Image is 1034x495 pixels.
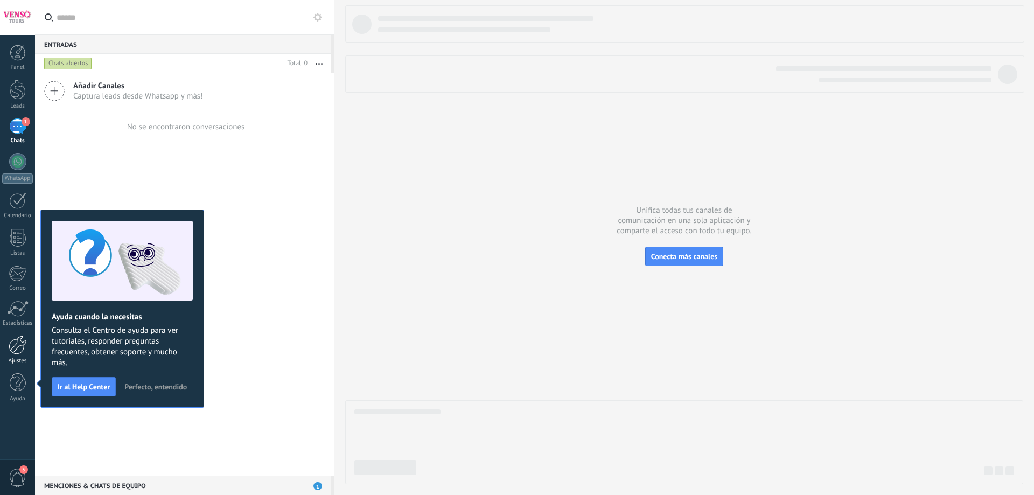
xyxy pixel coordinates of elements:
div: Estadísticas [2,320,33,327]
button: Conecta más canales [645,247,723,266]
div: No se encontraron conversaciones [127,122,245,132]
div: Entradas [35,34,331,54]
div: Listas [2,250,33,257]
div: Calendario [2,212,33,219]
span: 1 [313,482,322,490]
span: 1 [22,117,30,126]
h2: Ayuda cuando la necesitas [52,312,193,322]
span: Consulta el Centro de ayuda para ver tutoriales, responder preguntas frecuentes, obtener soporte ... [52,325,193,368]
span: Perfecto, entendido [124,383,187,391]
div: Panel [2,64,33,71]
div: Leads [2,103,33,110]
div: Menciones & Chats de equipo [35,476,331,495]
span: 3 [19,465,28,474]
button: Perfecto, entendido [120,379,192,395]
span: Captura leads desde Whatsapp y más! [73,91,203,101]
span: Ir al Help Center [58,383,110,391]
div: Chats [2,137,33,144]
span: Conecta más canales [651,252,717,261]
div: Ajustes [2,358,33,365]
div: Correo [2,285,33,292]
div: WhatsApp [2,173,33,184]
div: Chats abiertos [44,57,92,70]
span: Añadir Canales [73,81,203,91]
div: Ayuda [2,395,33,402]
button: Ir al Help Center [52,377,116,396]
div: Total: 0 [283,58,308,69]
